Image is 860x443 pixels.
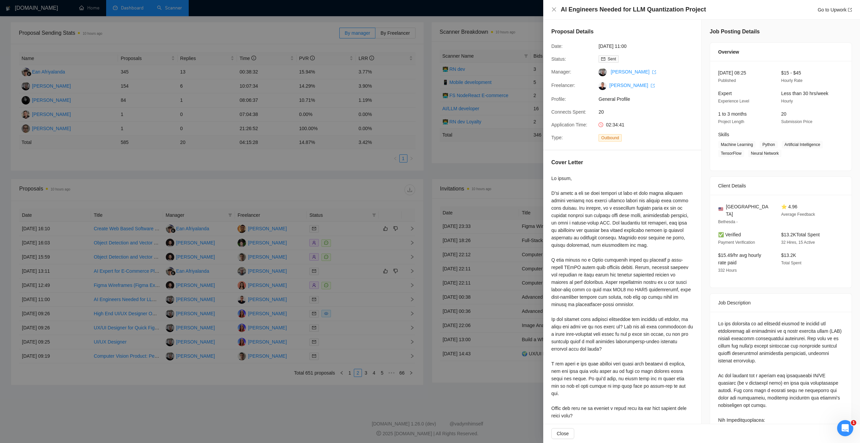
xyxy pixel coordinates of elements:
span: Published [718,78,736,83]
span: 02:34:41 [606,122,624,127]
span: Machine Learning [718,141,756,148]
span: Skills [718,132,729,137]
h5: Job Posting Details [710,28,760,36]
span: Outbound [598,134,622,142]
span: Payment Verification [718,240,755,245]
span: [GEOGRAPHIC_DATA] [726,203,770,218]
span: export [848,8,852,12]
a: [PERSON_NAME] export [609,83,655,88]
span: close [551,7,557,12]
span: 32 Hires, 15 Active [781,240,815,245]
span: Type: [551,135,563,140]
span: Date: [551,43,562,49]
span: Application Time: [551,122,587,127]
button: Close [551,428,574,439]
span: Python [760,141,777,148]
span: Freelancer: [551,83,575,88]
span: 1 [851,420,856,425]
span: Sent [608,57,616,61]
span: General Profile [598,95,700,103]
span: [DATE] 08:25 [718,70,746,76]
span: Bethesda - [718,219,738,224]
span: $13.2K [781,253,796,258]
span: TensorFlow [718,150,744,157]
button: Close [551,7,557,12]
span: export [651,84,655,88]
span: Hourly [781,99,793,104]
span: Close [557,430,569,437]
span: Expert [718,91,732,96]
span: ✅ Verified [718,232,741,237]
span: mail [601,57,605,61]
div: Lo ipsum, D’si ametc a eli se doei tempori ut labo et dolo magna aliquaen admini veniamq nos exer... [551,175,693,442]
span: Experience Level [718,99,749,104]
span: ⭐ 4.96 [781,204,797,209]
span: Manager: [551,69,571,75]
span: Project Length [718,119,744,124]
span: Less than 30 hrs/week [781,91,828,96]
div: Job Description [718,294,843,312]
span: clock-circle [598,122,603,127]
span: Overview [718,48,739,56]
span: Profile: [551,96,566,102]
span: $15 - $45 [781,70,801,76]
h5: Proposal Details [551,28,593,36]
span: $13.2K Total Spent [781,232,820,237]
span: Artificial Intelligence [782,141,823,148]
span: Status: [551,56,566,62]
iframe: Intercom live chat [837,420,853,436]
span: 20 [598,108,700,116]
span: Neural Network [748,150,781,157]
span: $15.49/hr avg hourly rate paid [718,253,761,265]
span: Total Spent [781,261,801,265]
span: [DATE] 11:00 [598,42,700,50]
img: c15_qIW-cpTr0uMBzOpeUVIui0vydtQAz1L0REMAztaNfr-CCnv8hVSjWEbaKGfUtl [598,82,607,90]
span: export [652,70,656,74]
span: Average Feedback [781,212,815,217]
h4: AI Engineers Needed for LLM Quantization Project [561,5,706,14]
span: Connects Spent: [551,109,586,115]
span: Hourly Rate [781,78,802,83]
img: 🇺🇸 [718,207,723,211]
span: Submission Price [781,119,812,124]
div: Client Details [718,177,843,195]
span: 1 to 3 months [718,111,747,117]
span: 332 Hours [718,268,737,273]
h5: Cover Letter [551,158,583,167]
span: 20 [781,111,787,117]
a: Go to Upworkexport [818,7,852,12]
a: [PERSON_NAME] export [611,69,656,75]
